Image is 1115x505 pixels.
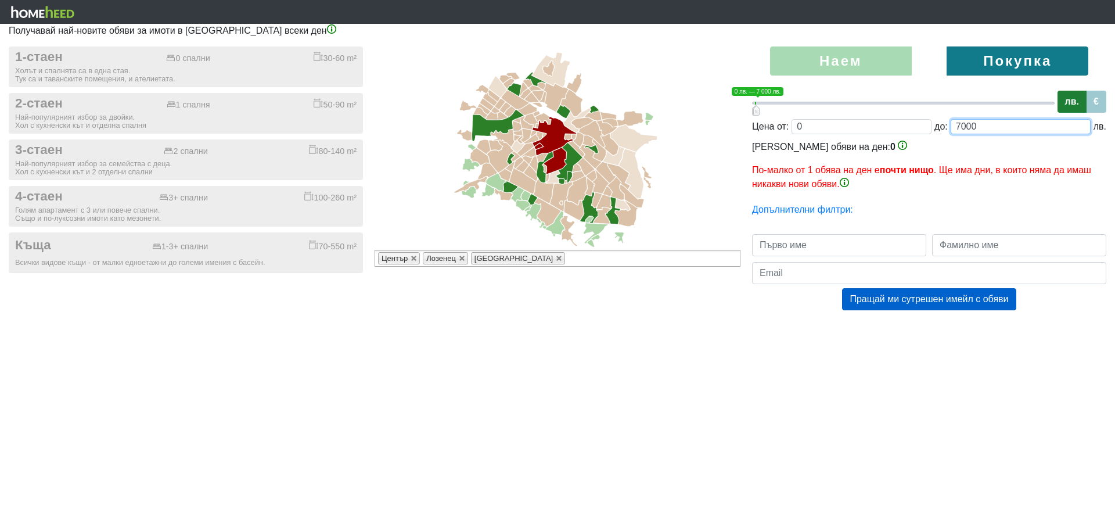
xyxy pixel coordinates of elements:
[15,160,357,176] div: Най-популярният избор за семейства с деца. Хол с кухненски кът и 2 отделни спални
[932,234,1106,256] input: Фамилно име
[166,53,210,63] div: 0 спални
[15,189,63,205] span: 4-стаен
[15,206,357,223] div: Голям апартамент с 3 или повече спални. Също и по-луксозни имоти като мезонети.
[15,238,51,253] span: Къща
[840,178,849,187] img: info-3.png
[9,93,363,134] button: 2-стаен 1 спалня 50-90 m² Най-популярният избор за двойки.Хол с кухненски кът и отделна спалня
[309,145,357,156] div: 80-140 m²
[426,254,456,263] span: Лозенец
[752,163,1106,191] p: По-малко от 1 обява на ден е . Ще има дни, в които няма да имаш никакви нови обяви.
[327,24,336,34] img: info-3.png
[474,254,553,263] span: [GEOGRAPHIC_DATA]
[9,186,363,227] button: 4-стаен 3+ спални 100-260 m² Голям апартамент с 3 или повече спални.Също и по-луксозни имоти като...
[9,139,363,180] button: 3-стаен 2 спални 80-140 m² Най-популярният избор за семейства с деца.Хол с кухненски кът и 2 отде...
[1086,91,1106,113] label: €
[752,234,926,256] input: Първо име
[842,288,1016,310] button: Пращай ми сутрешен имейл с обяви
[15,142,63,158] span: 3-стаен
[15,113,357,130] div: Най-популярният избор за двойки. Хол с кухненски кът и отделна спалня
[159,193,208,203] div: 3+ спални
[167,100,210,110] div: 1 спалня
[15,96,63,112] span: 2-стаен
[890,142,895,152] span: 0
[314,98,357,110] div: 50-90 m²
[15,259,357,267] div: Всички видове къщи - от малки едноетажни до големи имения с басейн.
[752,120,789,134] div: Цена от:
[314,52,357,63] div: 30-60 m²
[1094,120,1106,134] div: лв.
[15,49,63,65] span: 1-стаен
[947,46,1088,76] label: Покупка
[752,262,1106,284] input: Email
[9,46,363,87] button: 1-стаен 0 спални 30-60 m² Холът и спалнята са в една стая.Тук са и таванските помещения, и ателие...
[732,87,784,96] span: 0 лв. — 7 000 лв.
[880,165,934,175] b: почти нищо
[164,146,207,156] div: 2 спални
[304,191,357,203] div: 100-260 m²
[9,24,1106,38] p: Получавай най-новите обяви за имоти в [GEOGRAPHIC_DATA] всеки ден
[15,67,357,83] div: Холът и спалнята са в една стая. Тук са и таванските помещения, и ателиетата.
[934,120,948,134] div: до:
[9,232,363,273] button: Къща 1-3+ спални 70-550 m² Всички видове къщи - от малки едноетажни до големи имения с басейн.
[309,240,357,252] div: 70-550 m²
[898,141,907,150] img: info-3.png
[752,205,853,214] a: Допълнителни филтри:
[152,242,208,252] div: 1-3+ спални
[382,254,408,263] span: Център
[1058,91,1087,113] label: лв.
[770,46,912,76] label: Наем
[752,140,1106,191] div: [PERSON_NAME] обяви на ден:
